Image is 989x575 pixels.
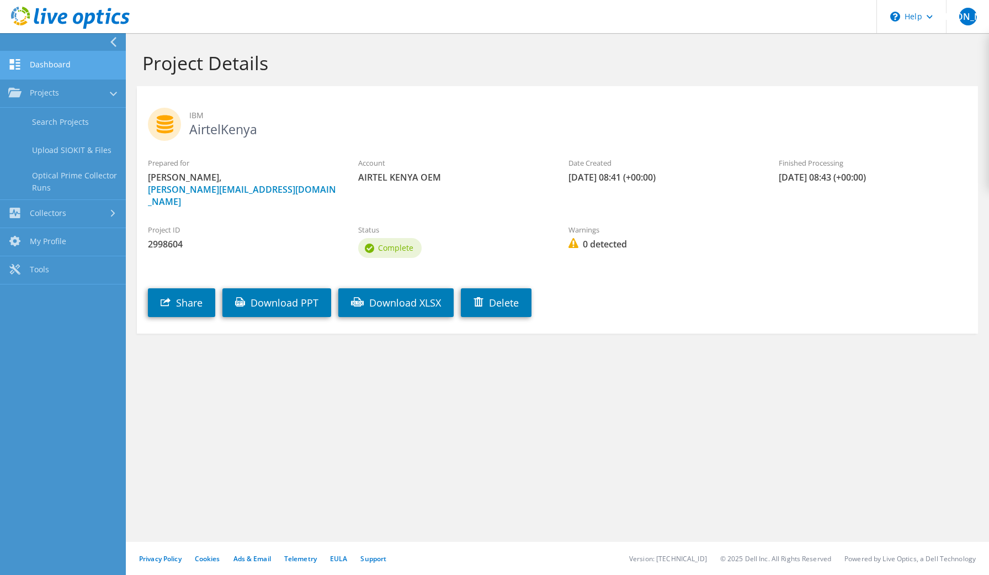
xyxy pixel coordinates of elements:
a: Telemetry [284,554,317,563]
label: Prepared for [148,157,336,168]
li: Powered by Live Optics, a Dell Technology [844,554,976,563]
label: Project ID [148,224,336,235]
h1: Project Details [142,51,967,75]
span: Complete [378,242,413,253]
a: Share [148,288,215,317]
a: Support [360,554,386,563]
label: Date Created [568,157,757,168]
span: 2998604 [148,238,336,250]
a: Privacy Policy [139,554,182,563]
a: Download XLSX [338,288,454,317]
span: [DATE] 08:43 (+00:00) [779,171,967,183]
li: Version: [TECHNICAL_ID] [629,554,707,563]
h2: AirtelKenya [148,108,967,135]
span: [PERSON_NAME], [148,171,336,208]
span: [DATE] 08:41 (+00:00) [568,171,757,183]
span: IBM [189,109,967,122]
svg: \n [890,12,900,22]
label: Account [358,157,546,168]
label: Status [358,224,546,235]
a: Download PPT [222,288,331,317]
a: Delete [461,288,531,317]
span: 0 detected [568,238,757,250]
label: Finished Processing [779,157,967,168]
span: [PERSON_NAME] [959,8,977,25]
label: Warnings [568,224,757,235]
a: Cookies [195,554,220,563]
a: [PERSON_NAME][EMAIL_ADDRESS][DOMAIN_NAME] [148,183,336,208]
span: AIRTEL KENYA OEM [358,171,546,183]
li: © 2025 Dell Inc. All Rights Reserved [720,554,831,563]
a: EULA [330,554,347,563]
a: Ads & Email [233,554,271,563]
